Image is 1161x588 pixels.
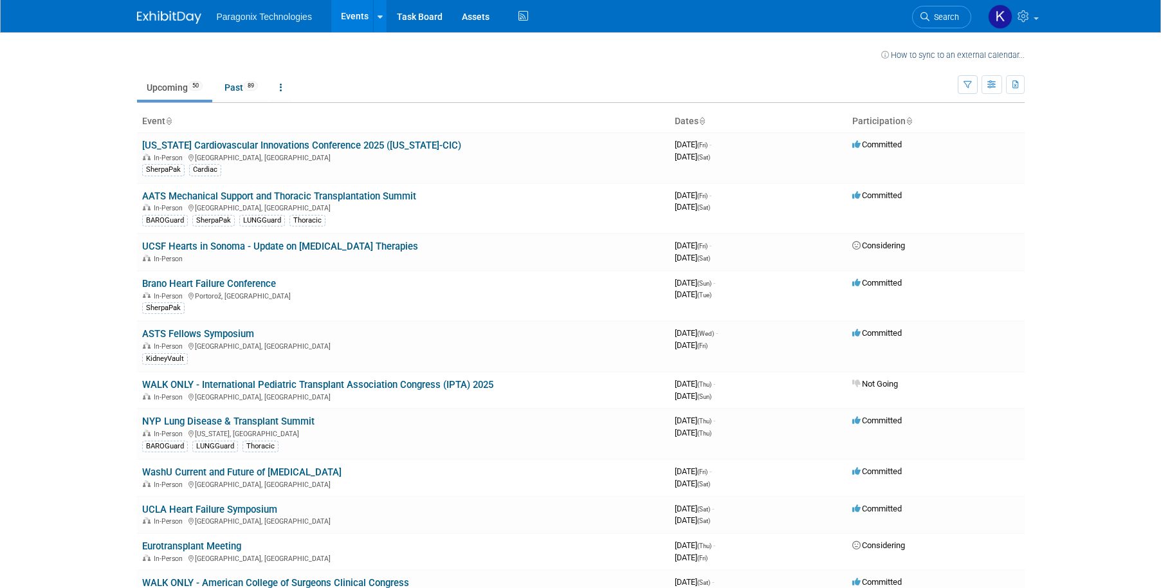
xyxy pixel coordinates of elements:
span: (Fri) [697,468,708,475]
span: [DATE] [675,190,711,200]
div: KidneyVault [142,353,188,365]
img: In-Person Event [143,255,151,261]
a: Search [912,6,971,28]
div: Thoracic [289,215,325,226]
span: [DATE] [675,278,715,288]
span: (Thu) [697,430,711,437]
span: Committed [852,328,902,338]
span: - [713,416,715,425]
span: [DATE] [675,416,715,425]
div: [GEOGRAPHIC_DATA], [GEOGRAPHIC_DATA] [142,340,664,351]
span: In-Person [154,481,187,489]
span: [DATE] [675,140,711,149]
span: (Sat) [697,204,710,211]
a: Sort by Participation Type [906,116,912,126]
span: - [713,278,715,288]
span: - [712,504,714,513]
span: [DATE] [675,504,714,513]
span: Considering [852,241,905,250]
span: In-Person [154,154,187,162]
th: Dates [670,111,847,133]
span: [DATE] [675,340,708,350]
div: LUNGGuard [239,215,285,226]
span: 89 [244,81,258,91]
span: [DATE] [675,241,711,250]
span: - [713,540,715,550]
a: UCSF Hearts in Sonoma - Update on [MEDICAL_DATA] Therapies [142,241,418,252]
span: In-Person [154,517,187,526]
img: In-Person Event [143,430,151,436]
span: Not Going [852,379,898,389]
span: Committed [852,278,902,288]
span: (Sat) [697,481,710,488]
span: - [713,379,715,389]
span: [DATE] [675,540,715,550]
span: (Thu) [697,542,711,549]
span: In-Person [154,430,187,438]
div: [GEOGRAPHIC_DATA], [GEOGRAPHIC_DATA] [142,479,664,489]
span: - [709,140,711,149]
div: [GEOGRAPHIC_DATA], [GEOGRAPHIC_DATA] [142,152,664,162]
span: [DATE] [675,577,714,587]
div: BAROGuard [142,441,188,452]
span: [DATE] [675,152,710,161]
span: [DATE] [675,391,711,401]
a: ASTS Fellows Symposium [142,328,254,340]
a: NYP Lung Disease & Transplant Summit [142,416,315,427]
span: [DATE] [675,466,711,476]
span: - [709,241,711,250]
span: [DATE] [675,202,710,212]
span: In-Person [154,342,187,351]
span: (Fri) [697,243,708,250]
img: In-Person Event [143,393,151,400]
span: (Fri) [697,192,708,199]
img: In-Person Event [143,292,151,299]
div: [US_STATE], [GEOGRAPHIC_DATA] [142,428,664,438]
span: (Wed) [697,330,714,337]
a: WashU Current and Future of [MEDICAL_DATA] [142,466,342,478]
div: [GEOGRAPHIC_DATA], [GEOGRAPHIC_DATA] [142,391,664,401]
span: [DATE] [675,553,708,562]
div: Portorož, [GEOGRAPHIC_DATA] [142,290,664,300]
div: SherpaPak [192,215,235,226]
a: Brano Heart Failure Conference [142,278,276,289]
a: Sort by Start Date [699,116,705,126]
div: Thoracic [242,441,279,452]
img: In-Person Event [143,555,151,561]
span: (Fri) [697,555,708,562]
a: WALK ONLY - International Pediatric Transplant Association Congress (IPTA) 2025 [142,379,493,390]
span: Committed [852,577,902,587]
span: Committed [852,416,902,425]
div: SherpaPak [142,302,185,314]
span: (Sat) [697,154,710,161]
span: (Sat) [697,506,710,513]
span: - [709,190,711,200]
span: (Thu) [697,418,711,425]
span: - [712,577,714,587]
span: (Tue) [697,291,711,299]
div: [GEOGRAPHIC_DATA], [GEOGRAPHIC_DATA] [142,202,664,212]
div: [GEOGRAPHIC_DATA], [GEOGRAPHIC_DATA] [142,553,664,563]
span: (Fri) [697,342,708,349]
a: Upcoming50 [137,75,212,100]
a: How to sync to an external calendar... [881,50,1025,60]
a: Sort by Event Name [165,116,172,126]
div: LUNGGuard [192,441,238,452]
img: In-Person Event [143,342,151,349]
span: (Fri) [697,142,708,149]
span: In-Person [154,393,187,401]
img: ExhibitDay [137,11,201,24]
div: SherpaPak [142,164,185,176]
div: Cardiac [189,164,221,176]
span: In-Person [154,292,187,300]
img: In-Person Event [143,154,151,160]
span: In-Person [154,555,187,563]
img: In-Person Event [143,481,151,487]
span: [DATE] [675,379,715,389]
span: (Thu) [697,381,711,388]
a: UCLA Heart Failure Symposium [142,504,277,515]
span: - [709,466,711,476]
span: (Sat) [697,517,710,524]
span: Committed [852,190,902,200]
span: 50 [188,81,203,91]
